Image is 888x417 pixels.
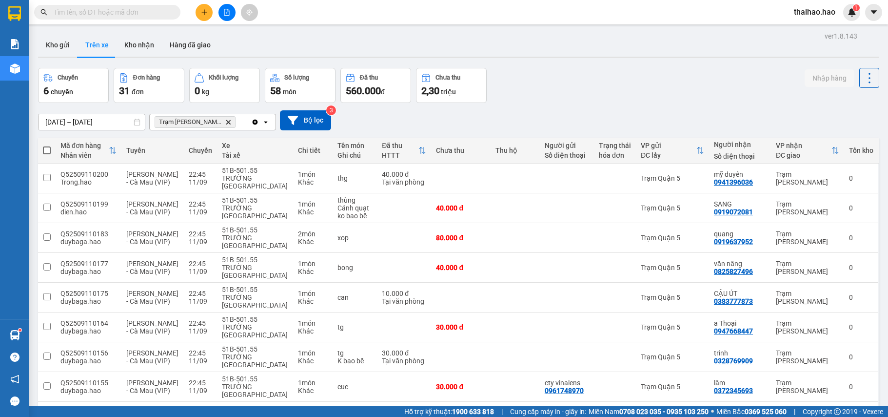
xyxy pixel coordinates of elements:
button: Đơn hàng31đơn [114,68,184,103]
img: logo-vxr [8,6,21,21]
span: [PERSON_NAME] - Cà Mau (VIP) [126,319,178,335]
div: Trạm [PERSON_NAME] [776,170,839,186]
div: 51B-501.55 [222,345,288,353]
th: Toggle SortBy [56,138,121,164]
div: Q52509110200 [60,170,117,178]
div: 51B-501.55 [222,226,288,234]
button: Hàng đã giao [162,33,218,57]
div: Trạm [PERSON_NAME] [776,230,839,246]
div: 0919072081 [714,208,753,216]
div: Trạm [PERSON_NAME] [776,290,839,305]
div: Tại văn phòng [382,178,426,186]
span: Miền Bắc [716,406,787,417]
div: duybaga.hao [60,297,117,305]
sup: 3 [326,105,336,115]
div: Cánh quạt ko bao bể [337,204,372,220]
div: Chuyến [189,146,212,154]
span: 58 [270,85,281,97]
svg: Clear all [251,118,259,126]
div: Khác [298,178,328,186]
button: Chuyến6chuyến [38,68,109,103]
span: | [501,406,503,417]
div: Trạm [PERSON_NAME] [776,349,839,365]
div: 22:45 [189,230,212,238]
div: 0 [849,204,873,212]
span: [PERSON_NAME] - Cà Mau (VIP) [126,290,178,305]
div: 1 món [298,260,328,268]
button: Đã thu560.000đ [340,68,411,103]
span: file-add [223,9,230,16]
div: Q52509110177 [60,260,117,268]
span: chuyến [51,88,73,96]
div: trinh [714,349,766,357]
button: Kho nhận [117,33,162,57]
div: VP gửi [641,142,696,149]
span: 560.000 [346,85,381,97]
div: VP nhận [776,142,831,149]
span: [PERSON_NAME] - Cà Mau (VIP) [126,170,178,186]
div: TRƯỜNG [GEOGRAPHIC_DATA] [222,383,288,398]
div: Người gửi [545,142,589,149]
span: | [794,406,795,417]
div: Trong.hao [60,178,117,186]
span: copyright [834,408,841,415]
span: 31 [119,85,130,97]
div: lâm [714,379,766,387]
div: Q52509110156 [60,349,117,357]
div: TRƯỜNG [GEOGRAPHIC_DATA] [222,234,288,250]
div: bong [337,264,372,271]
div: ĐC giao [776,151,831,159]
div: Trạm Quận 5 [641,353,704,361]
div: 51B-501.55 [222,167,288,174]
div: Trạm [PERSON_NAME] [776,319,839,335]
div: Tuyến [126,146,179,154]
span: plus [201,9,208,16]
img: icon-new-feature [848,8,856,17]
span: search [40,9,47,16]
span: Miền Nam [589,406,709,417]
svg: open [262,118,270,126]
div: 22:45 [189,200,212,208]
div: 0 [849,323,873,331]
input: Selected Trạm Tắc Vân. [237,117,238,127]
div: Khác [298,268,328,275]
div: 10.000 đ [382,290,426,297]
div: Khác [298,238,328,246]
div: 1 món [298,379,328,387]
div: K bao bể [337,357,372,365]
span: món [283,88,296,96]
div: Tồn kho [849,146,873,154]
div: 0383777873 [714,297,753,305]
span: [PERSON_NAME] - Cà Mau (VIP) [126,349,178,365]
div: 0372345693 [714,387,753,395]
div: 40.000 đ [436,264,485,271]
button: Bộ lọc [280,110,331,130]
span: notification [10,375,20,384]
button: Kho gửi [38,33,78,57]
div: Tại văn phòng [382,357,426,365]
div: 80.000 đ [436,234,485,242]
div: thùng [337,196,372,204]
div: 51B-501.55 [222,286,288,293]
span: triệu [441,88,456,96]
span: thaihao.hao [786,6,843,18]
strong: 1900 633 818 [452,408,494,416]
div: Khác [298,327,328,335]
div: Chưa thu [435,74,460,81]
div: Q52509110175 [60,290,117,297]
div: Nhân viên [60,151,109,159]
div: Khác [298,357,328,365]
div: Trạm Quận 5 [641,174,704,182]
div: Đã thu [382,142,418,149]
div: 51B-501.55 [222,375,288,383]
div: Đơn hàng [133,74,160,81]
div: quang [714,230,766,238]
th: Toggle SortBy [377,138,431,164]
span: message [10,396,20,406]
button: Nhập hàng [805,69,854,87]
input: Tìm tên, số ĐT hoặc mã đơn [54,7,169,18]
span: 6 [43,85,49,97]
div: Số điện thoại [714,152,766,160]
span: Trạm Tắc Vân, close by backspace [155,116,236,128]
span: Hỗ trợ kỹ thuật: [404,406,494,417]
